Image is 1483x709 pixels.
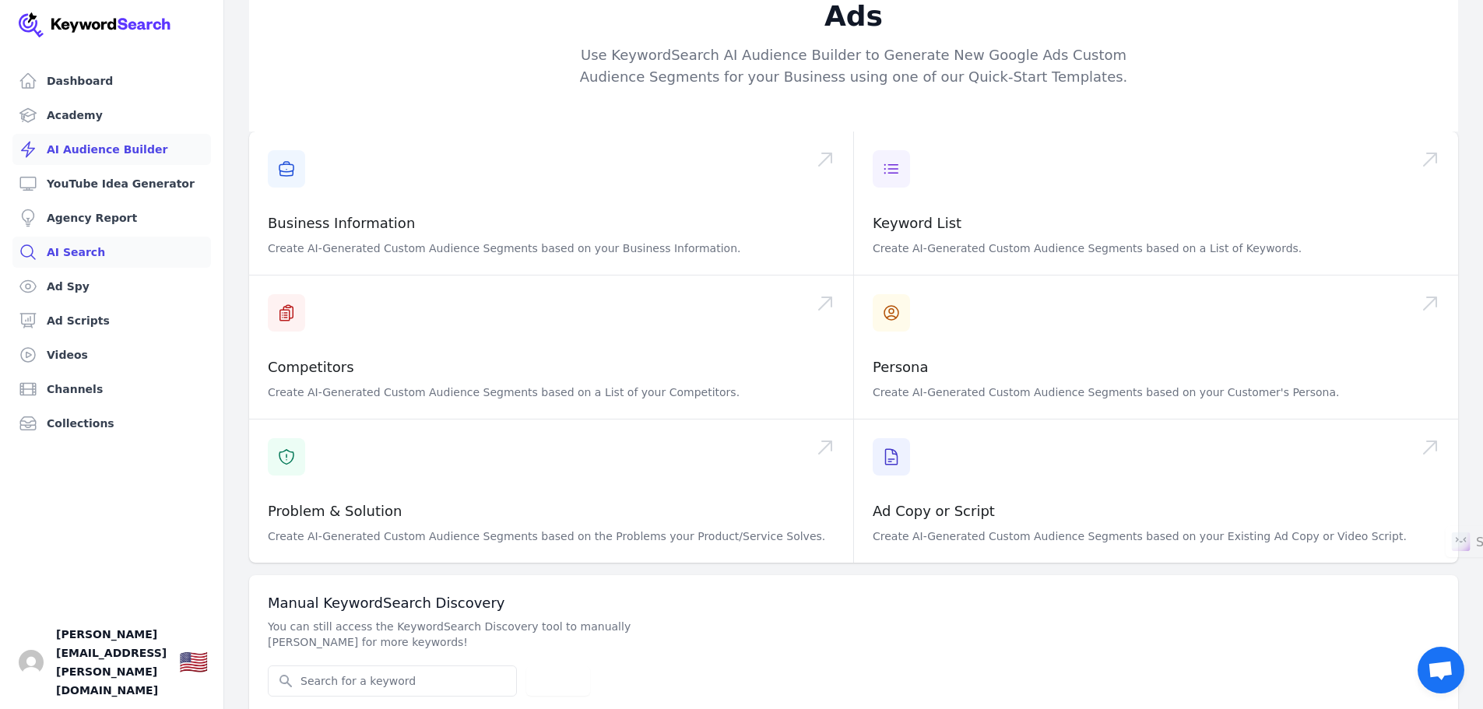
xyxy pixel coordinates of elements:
a: AI Search [12,237,211,268]
a: Ad Scripts [12,305,211,336]
h3: Manual KeywordSearch Discovery [268,594,1439,612]
a: Academy [12,100,211,131]
a: Videos [12,339,211,370]
a: Agency Report [12,202,211,233]
a: Channels [12,374,211,405]
img: Your Company [19,12,171,37]
a: YouTube Idea Generator [12,168,211,199]
button: Search [526,666,590,696]
a: Collections [12,408,211,439]
a: Competitors [268,359,354,375]
a: Business Information [268,215,415,231]
a: Ad Spy [12,271,211,302]
a: Dashboard [12,65,211,97]
input: Search for a keyword [269,666,516,696]
span: [PERSON_NAME][EMAIL_ADDRESS][PERSON_NAME][DOMAIN_NAME] [56,625,167,700]
a: Keyword List [873,215,961,231]
a: AI Audience Builder [12,134,211,165]
p: Use KeywordSearch AI Audience Builder to Generate New Google Ads Custom Audience Segments for you... [555,44,1153,88]
button: 🇺🇸 [179,647,208,678]
button: Open user button [19,650,44,675]
a: Ad Copy or Script [873,503,995,519]
p: You can still access the KeywordSearch Discovery tool to manually [PERSON_NAME] for more keywords! [268,619,716,650]
div: 🇺🇸 [179,648,208,676]
a: Persona [873,359,929,375]
a: Problem & Solution [268,503,402,519]
div: Open chat [1418,647,1464,693]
